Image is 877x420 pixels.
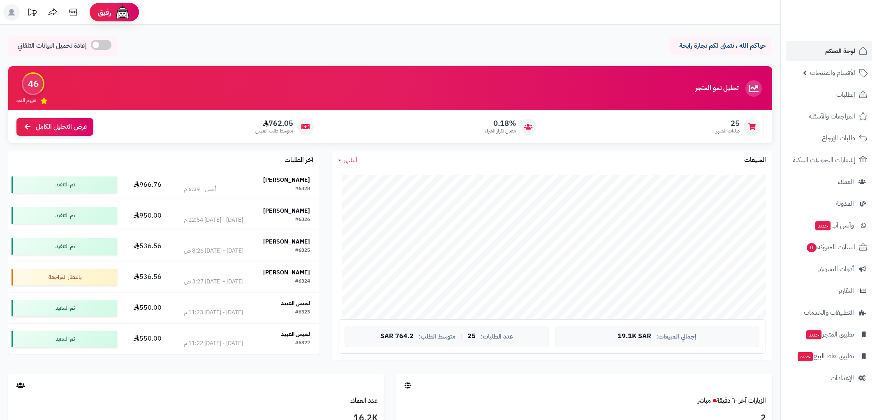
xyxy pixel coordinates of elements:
[295,185,310,193] div: #6328
[12,207,117,224] div: تم التنفيذ
[281,299,310,308] strong: لميس العبيد
[836,89,855,100] span: الطلبات
[797,350,854,362] span: تطبيق نقاط البيع
[467,333,476,340] span: 25
[786,150,872,170] a: إشعارات التحويلات البنكية
[798,352,813,361] span: جديد
[481,333,513,340] span: عدد الطلبات:
[716,128,740,135] span: طلبات الشهر
[419,333,456,340] span: متوسط الطلب:
[786,216,872,235] a: وآتس آبجديد
[114,4,131,21] img: ai-face.png
[821,19,869,37] img: logo-2.png
[16,97,36,104] span: تقييم النمو
[838,176,854,188] span: العملاء
[184,339,243,348] div: [DATE] - [DATE] 11:22 م
[184,216,243,224] div: [DATE] - [DATE] 12:54 م
[255,128,293,135] span: متوسط طلب العميل
[380,333,414,340] span: 764.2 SAR
[485,128,516,135] span: معدل تكرار الشراء
[12,300,117,316] div: تم التنفيذ
[295,339,310,348] div: #6322
[786,259,872,279] a: أدوات التسويق
[120,231,174,262] td: 536.56
[786,128,872,148] a: طلبات الإرجاع
[281,330,310,339] strong: لميس العبيد
[18,41,87,51] span: إعادة تحميل البيانات التلقائي
[120,169,174,200] td: 966.76
[120,324,174,354] td: 550.00
[786,107,872,126] a: المراجعات والأسئلة
[16,118,93,136] a: عرض التحليل الكامل
[838,285,854,297] span: التقارير
[460,333,463,339] span: |
[184,278,243,286] div: [DATE] - [DATE] 3:27 ص
[786,85,872,104] a: الطلبات
[786,41,872,61] a: لوحة التحكم
[12,176,117,193] div: تم التنفيذ
[12,269,117,285] div: بانتظار المراجعة
[295,247,310,255] div: #6325
[786,346,872,366] a: تطبيق نقاط البيعجديد
[184,247,243,255] div: [DATE] - [DATE] 8:26 ص
[793,154,855,166] span: إشعارات التحويلات البنكية
[786,172,872,192] a: العملاء
[805,329,854,340] span: تطبيق المتجر
[12,331,117,347] div: تم التنفيذ
[786,303,872,323] a: التطبيقات والخدمات
[255,119,293,128] span: 762.05
[810,67,855,79] span: الأقسام والمنتجات
[120,200,174,231] td: 950.00
[338,155,357,165] a: الشهر
[818,263,854,275] span: أدوات التسويق
[786,194,872,213] a: المدونة
[618,333,651,340] span: 19.1K SAR
[22,4,42,23] a: تحديثات المنصة
[285,157,313,164] h3: آخر الطلبات
[263,207,310,215] strong: [PERSON_NAME]
[786,237,872,257] a: السلات المتروكة0
[786,281,872,301] a: التقارير
[836,198,854,209] span: المدونة
[806,330,821,339] span: جديد
[822,132,855,144] span: طلبات الإرجاع
[786,325,872,344] a: تطبيق المتجرجديد
[744,157,766,164] h3: المبيعات
[807,243,817,252] span: 0
[350,396,378,406] a: عدد العملاء
[184,185,216,193] div: أمس - 6:39 م
[36,122,87,132] span: عرض التحليل الكامل
[263,176,310,184] strong: [PERSON_NAME]
[698,396,711,406] small: مباشر
[806,241,855,253] span: السلات المتروكة
[184,309,243,317] div: [DATE] - [DATE] 11:23 م
[698,396,766,406] a: الزيارات آخر ٦٠ دقيقةمباشر
[716,119,740,128] span: 25
[831,372,854,384] span: الإعدادات
[263,237,310,246] strong: [PERSON_NAME]
[676,41,766,51] p: حياكم الله ، نتمنى لكم تجارة رابحة
[120,262,174,292] td: 536.56
[825,45,855,57] span: لوحة التحكم
[815,220,854,231] span: وآتس آب
[98,7,111,17] span: رفيق
[815,221,831,230] span: جديد
[263,268,310,277] strong: [PERSON_NAME]
[295,278,310,286] div: #6324
[12,238,117,255] div: تم التنفيذ
[786,368,872,388] a: الإعدادات
[485,119,516,128] span: 0.18%
[804,307,854,318] span: التطبيقات والخدمات
[295,216,310,224] div: #6326
[295,309,310,317] div: #6323
[120,293,174,323] td: 550.00
[656,333,697,340] span: إجمالي المبيعات:
[695,85,738,92] h3: تحليل نمو المتجر
[344,155,357,165] span: الشهر
[809,111,855,122] span: المراجعات والأسئلة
